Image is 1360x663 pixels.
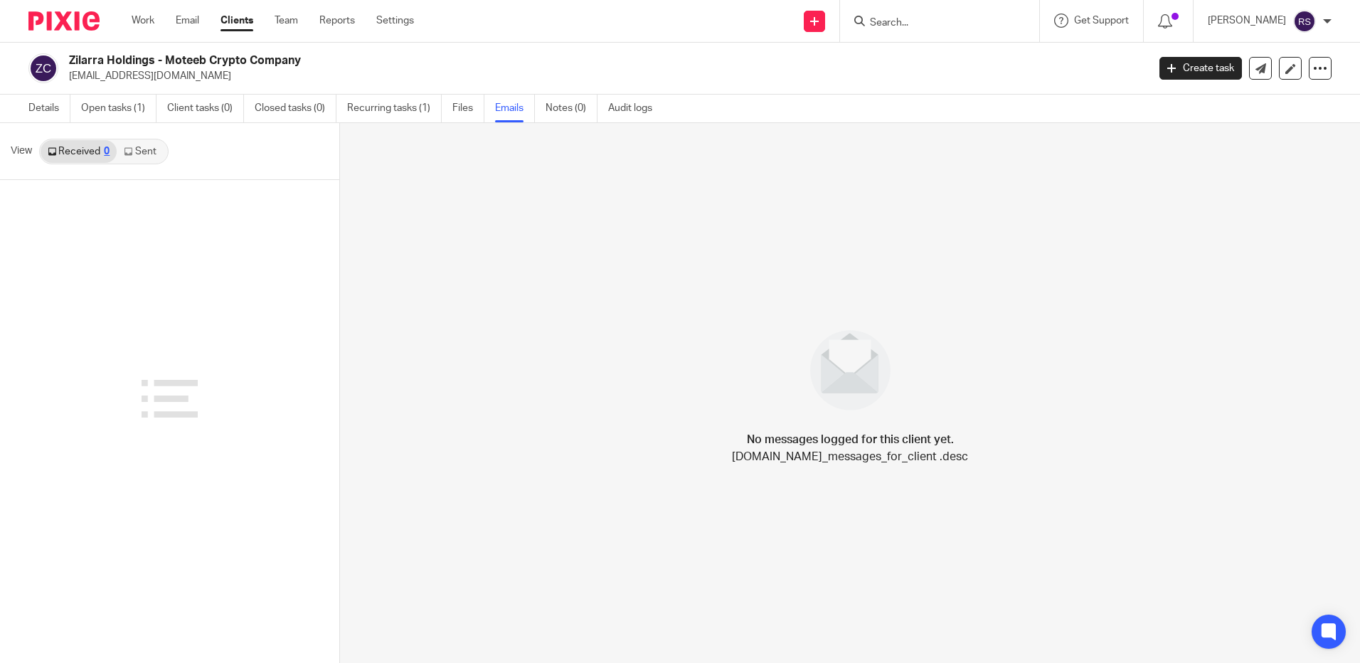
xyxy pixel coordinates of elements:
[868,17,997,30] input: Search
[546,95,597,122] a: Notes (0)
[275,14,298,28] a: Team
[1293,10,1316,33] img: svg%3E
[319,14,355,28] a: Reports
[117,140,166,163] a: Sent
[1159,57,1242,80] a: Create task
[255,95,336,122] a: Closed tasks (0)
[376,14,414,28] a: Settings
[608,95,663,122] a: Audit logs
[747,431,954,448] h4: No messages logged for this client yet.
[81,95,156,122] a: Open tasks (1)
[28,53,58,83] img: svg%3E
[801,321,900,420] img: image
[347,95,442,122] a: Recurring tasks (1)
[28,11,100,31] img: Pixie
[1074,16,1129,26] span: Get Support
[11,144,32,159] span: View
[452,95,484,122] a: Files
[495,95,535,122] a: Emails
[132,14,154,28] a: Work
[1208,14,1286,28] p: [PERSON_NAME]
[167,95,244,122] a: Client tasks (0)
[69,53,924,68] h2: Zilarra Holdings - Moteeb Crypto Company
[69,69,1138,83] p: [EMAIL_ADDRESS][DOMAIN_NAME]
[176,14,199,28] a: Email
[104,147,110,157] div: 0
[221,14,253,28] a: Clients
[732,448,968,465] p: [DOMAIN_NAME]_messages_for_client .desc
[41,140,117,163] a: Received0
[28,95,70,122] a: Details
